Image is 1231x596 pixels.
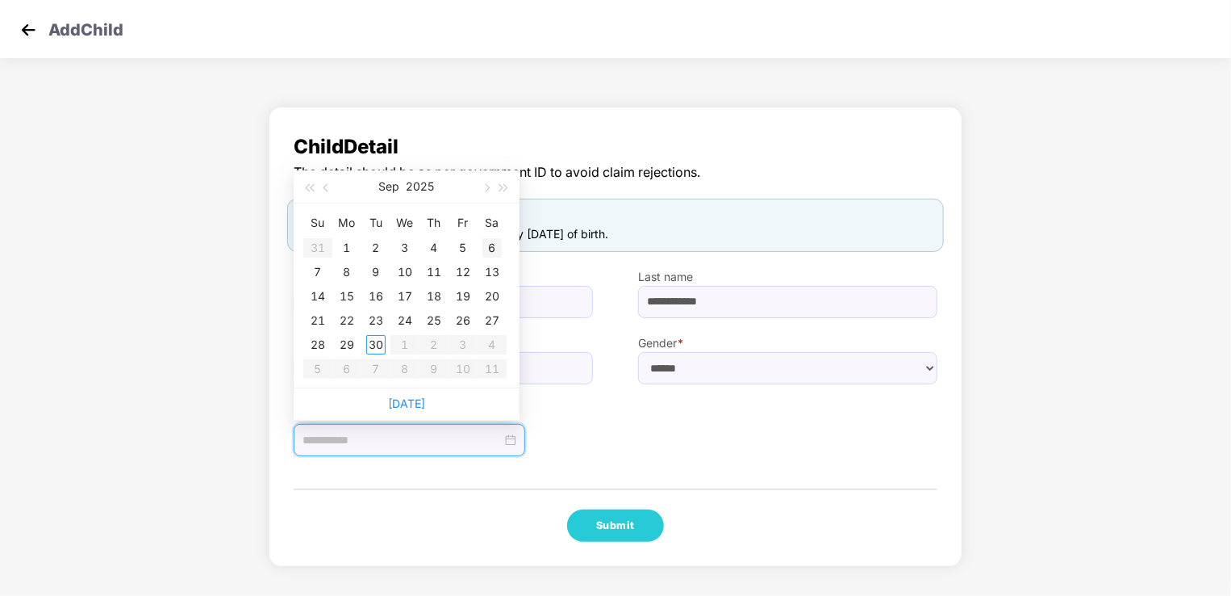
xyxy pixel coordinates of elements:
td: 2025-09-22 [332,308,361,333]
div: 5 [453,238,473,258]
td: 2025-09-21 [303,308,332,333]
td: 2025-09-17 [390,284,419,308]
div: 22 [337,311,357,330]
div: 23 [366,311,386,330]
td: 2025-09-12 [449,260,478,284]
td: 2025-09-23 [361,308,390,333]
td: 2025-09-13 [478,260,507,284]
div: 3 [395,238,415,258]
div: 27 [482,311,502,330]
div: 8 [337,262,357,282]
td: 2025-09-15 [332,284,361,308]
div: 25 [424,311,444,330]
td: 2025-09-30 [361,333,390,357]
th: Mo [332,210,361,236]
button: Submit [567,510,664,542]
td: 2025-09-03 [390,236,419,260]
td: 2025-09-01 [332,236,361,260]
div: 29 [337,335,357,355]
div: 17 [395,287,415,306]
td: 2025-09-02 [361,236,390,260]
div: 18 [424,287,444,306]
div: 26 [453,311,473,330]
td: 2025-09-28 [303,333,332,357]
th: Sa [478,210,507,236]
div: 2 [366,238,386,258]
div: 16 [366,287,386,306]
span: Child Detail [294,132,937,162]
td: 2025-09-20 [478,284,507,308]
div: 19 [453,287,473,306]
td: 2025-09-16 [361,284,390,308]
td: 2025-09-27 [478,308,507,333]
td: 2025-09-26 [449,308,478,333]
span: The detail should be as per government ID to avoid claim rejections. [294,162,937,183]
a: [DATE] [388,397,425,410]
td: 2025-09-07 [303,260,332,284]
th: Tu [361,210,390,236]
th: Su [303,210,332,236]
p: Add Child [48,18,123,37]
th: Th [419,210,449,236]
div: 7 [308,262,328,282]
label: Gender [638,334,937,352]
td: 2025-09-06 [478,236,507,260]
td: 2025-09-11 [419,260,449,284]
td: 2025-09-05 [449,236,478,260]
div: 30 [366,335,386,355]
td: 2025-09-18 [419,284,449,308]
button: Sep [379,170,400,203]
div: 9 [366,262,386,282]
button: 2025 [407,170,435,203]
td: 2025-09-08 [332,260,361,284]
div: 13 [482,262,502,282]
td: 2025-09-10 [390,260,419,284]
div: 10 [395,262,415,282]
th: We [390,210,419,236]
div: 6 [482,238,502,258]
div: 11 [424,262,444,282]
th: Fr [449,210,478,236]
div: 21 [308,311,328,330]
td: 2025-09-29 [332,333,361,357]
td: 2025-09-19 [449,284,478,308]
div: 20 [482,287,502,306]
div: 14 [308,287,328,306]
div: 12 [453,262,473,282]
div: 4 [424,238,444,258]
img: svg+xml;base64,PHN2ZyB4bWxucz0iaHR0cDovL3d3dy53My5vcmcvMjAwMC9zdmciIHdpZHRoPSIzMCIgaGVpZ2h0PSIzMC... [16,18,40,42]
td: 2025-09-24 [390,308,419,333]
td: 2025-09-25 [419,308,449,333]
label: Last name [638,268,937,286]
td: 2025-09-14 [303,284,332,308]
div: 24 [395,311,415,330]
div: 15 [337,287,357,306]
td: 2025-09-09 [361,260,390,284]
div: 1 [337,238,357,258]
td: 2025-09-04 [419,236,449,260]
div: 28 [308,335,328,355]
